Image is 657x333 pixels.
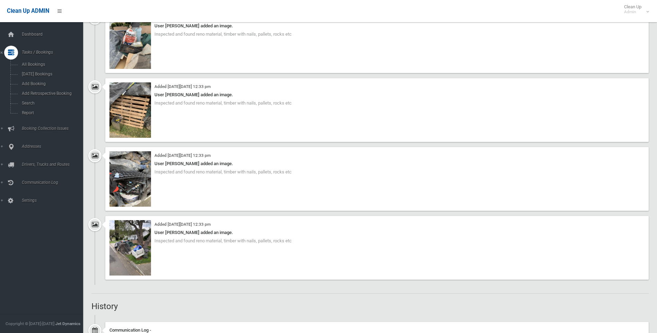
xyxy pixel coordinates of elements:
[20,110,82,115] span: Report
[624,9,641,15] small: Admin
[7,8,49,14] span: Clean Up ADMIN
[621,4,648,15] span: Clean Up
[20,32,88,37] span: Dashboard
[91,302,649,311] h2: History
[20,144,88,149] span: Addresses
[109,220,151,276] img: a4a2d4e5-9215-4d76-be36-0138341fb29e.jpg
[20,91,82,96] span: Add Retrospective Booking
[109,22,645,30] div: User [PERSON_NAME] added an image.
[20,81,82,86] span: Add Booking
[154,153,211,158] small: Added [DATE][DATE] 12:33 pm
[20,198,88,203] span: Settings
[109,160,645,168] div: User [PERSON_NAME] added an image.
[154,238,292,243] span: Inspected and found reno material, timber with nails, pallets, rocks etc
[20,180,88,185] span: Communication Log
[20,162,88,167] span: Drivers, Trucks and Routes
[109,82,151,138] img: 02d837ea-e2cb-45ef-b4f4-b1e4434c750b.jpg
[55,321,80,326] strong: Jet Dynamics
[20,50,88,55] span: Tasks / Bookings
[154,84,211,89] small: Added [DATE][DATE] 12:33 pm
[20,62,82,67] span: All Bookings
[109,13,151,69] img: 1f8c7e65-775a-4389-b76e-c126851cfb54.jpg
[109,151,151,207] img: 3ead9066-8b67-457f-b95c-f5ab2f79e8ee.jpg
[109,228,645,237] div: User [PERSON_NAME] added an image.
[20,101,82,106] span: Search
[154,222,211,227] small: Added [DATE][DATE] 12:33 pm
[154,31,292,37] span: Inspected and found reno material, timber with nails, pallets, rocks etc
[6,321,54,326] span: Copyright © [DATE]-[DATE]
[109,91,645,99] div: User [PERSON_NAME] added an image.
[20,126,88,131] span: Booking Collection Issues
[20,72,82,76] span: [DATE] Bookings
[154,169,292,174] span: Inspected and found reno material, timber with nails, pallets, rocks etc
[154,100,292,106] span: Inspected and found reno material, timber with nails, pallets, rocks etc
